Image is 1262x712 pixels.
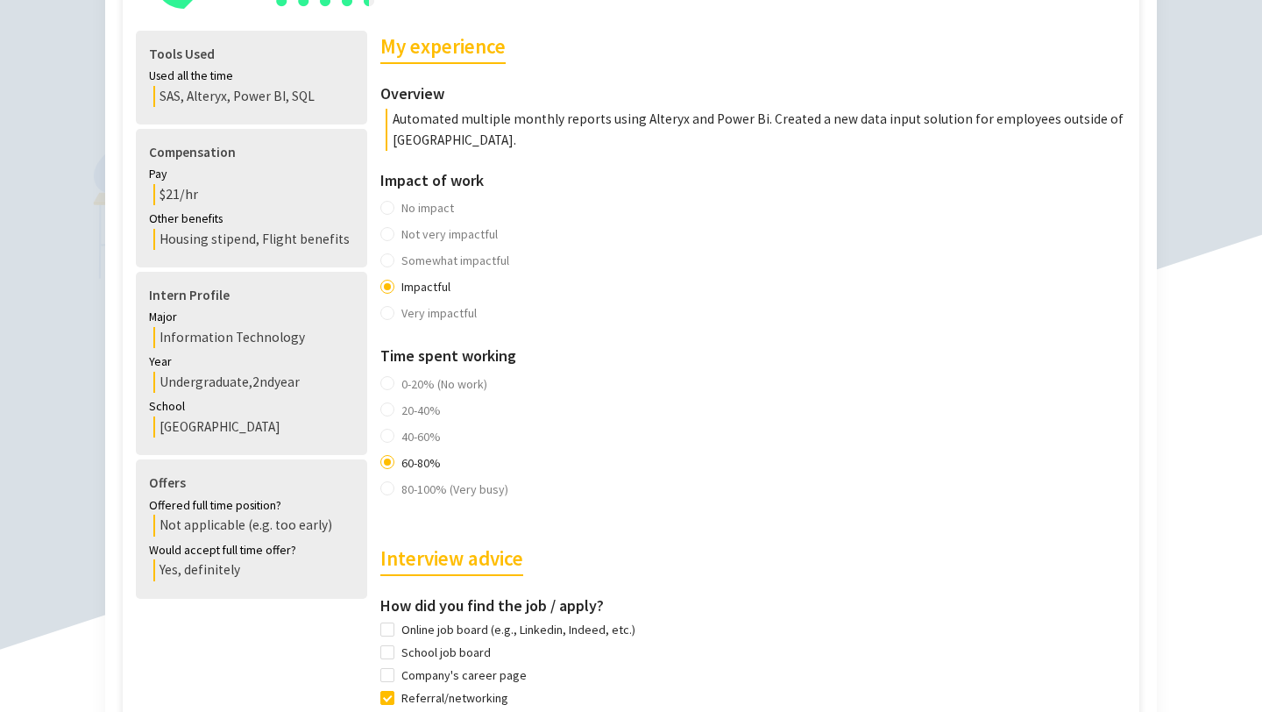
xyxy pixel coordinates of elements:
span: $ [160,185,166,203]
div: Housing stipend, Flight benefits [153,229,354,250]
div: Used all the time [149,67,354,86]
h3: How did you find the job / apply? [380,594,1131,618]
h4: Compensation [149,142,354,163]
h3: Impact of work [380,168,1131,193]
div: Would accept full time offer? [149,541,354,560]
span: /hr [180,185,198,203]
div: SAS, Alteryx, Power BI, SQL [153,86,354,107]
h2: Interview advice [380,511,523,577]
span: 21 [160,185,180,203]
div: Other benefits [149,210,354,229]
div: Not applicable (e.g. too early) [153,515,354,536]
h4: Tools Used [149,44,354,65]
h4: Intern Profile [149,285,354,306]
h4: Offers [149,473,354,494]
div: Undergraduate , 2nd year [153,372,354,393]
div: Offered full time position? [149,496,354,516]
h2: My experience [380,31,506,64]
h3: Overview [380,82,1131,106]
div: Yes, definitely [153,559,354,580]
h3: Time spent working [380,344,1131,368]
div: Year [149,352,354,372]
div: School [149,397,354,417]
p: Automated multiple monthly reports using Alteryx and Power Bi. Created a new data input solution ... [386,109,1131,151]
span: School job board [394,643,498,662]
span: Online job board (e.g., Linkedin, Indeed, etc.) [394,620,642,639]
div: Major [149,308,354,327]
div: Information Technology [153,327,354,348]
div: Pay [149,165,354,184]
span: Impactful [394,274,457,300]
span: Company's career page [394,666,534,685]
span: 60-80% [394,450,448,476]
span: Referral/networking [394,688,515,708]
div: [GEOGRAPHIC_DATA] [153,417,354,438]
